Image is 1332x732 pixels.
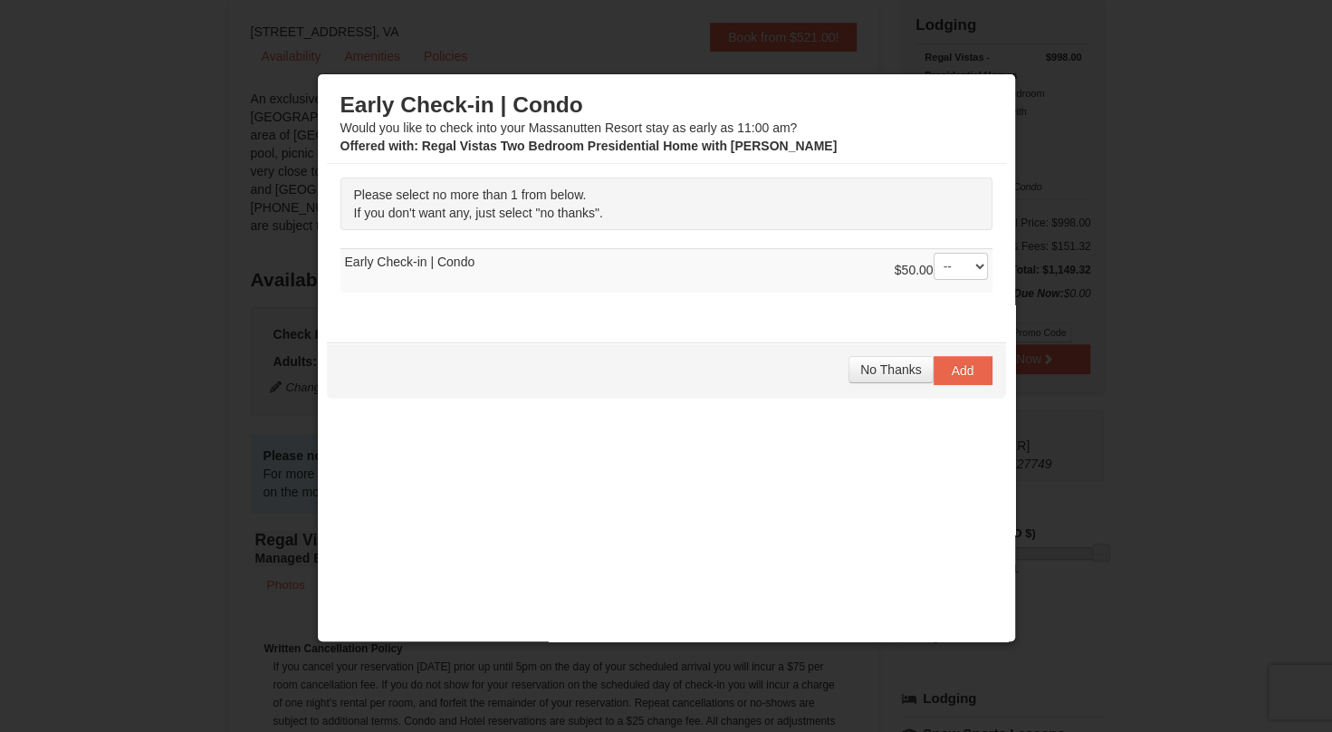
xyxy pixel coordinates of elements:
div: Would you like to check into your Massanutten Resort stay as early as 11:00 am? [340,91,992,155]
span: Please select no more than 1 from below. [354,188,587,202]
button: No Thanks [848,356,933,383]
span: Offered with [340,139,415,153]
h3: Early Check-in | Condo [340,91,992,119]
span: If you don't want any, just select "no thanks". [354,206,603,220]
span: Add [952,363,974,378]
strong: : Regal Vistas Two Bedroom Presidential Home with [PERSON_NAME] [340,139,838,153]
div: $50.00 [895,253,988,289]
td: Early Check-in | Condo [340,248,992,293]
span: No Thanks [860,362,921,377]
button: Add [934,356,992,385]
